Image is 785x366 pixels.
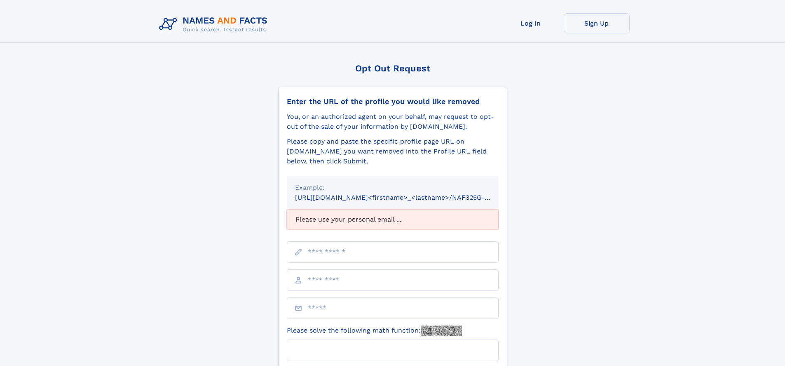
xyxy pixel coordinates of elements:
img: Logo Names and Facts [156,13,274,35]
div: Example: [295,183,490,193]
div: You, or an authorized agent on your behalf, may request to opt-out of the sale of your informatio... [287,112,499,132]
div: Enter the URL of the profile you would like removed [287,97,499,106]
small: [URL][DOMAIN_NAME]<firstname>_<lastname>/NAF325G-xxxxxxxx [295,194,514,201]
a: Log In [498,13,564,33]
a: Sign Up [564,13,630,33]
div: Please copy and paste the specific profile page URL on [DOMAIN_NAME] you want removed into the Pr... [287,137,499,166]
div: Please use your personal email ... [287,209,499,230]
label: Please solve the following math function: [287,326,462,336]
div: Opt Out Request [278,63,507,73]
